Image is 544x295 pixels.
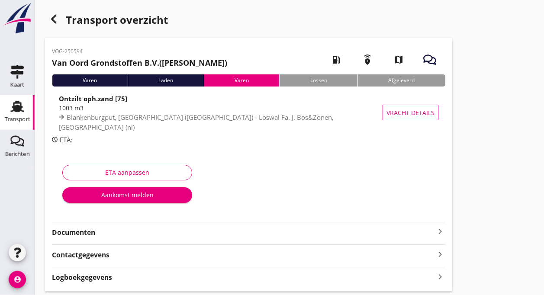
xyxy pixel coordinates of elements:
h2: ([PERSON_NAME]) [52,57,227,69]
div: Varen [204,74,280,87]
strong: Logboekgegevens [52,273,112,282]
div: Varen [52,74,128,87]
i: account_circle [9,271,26,288]
span: Blankenburgput, [GEOGRAPHIC_DATA] ([GEOGRAPHIC_DATA]) - Loswal Fa. J. Bos&Zonen, [GEOGRAPHIC_DATA... [59,113,334,131]
div: ETA aanpassen [70,168,185,177]
i: emergency_share [355,48,380,72]
img: logo-small.a267ee39.svg [2,2,33,34]
i: keyboard_arrow_right [435,271,445,282]
div: Aankomst melden [69,190,185,199]
div: Laden [128,74,204,87]
div: Berichten [5,151,30,157]
div: Kaart [10,82,24,87]
strong: Van Oord Grondstoffen B.V. [52,58,159,68]
div: Lossen [279,74,357,87]
button: Vracht details [383,105,438,120]
div: 1003 m3 [59,103,386,112]
div: Transport [5,116,30,122]
i: local_gas_station [324,48,348,72]
span: ETA: [60,135,73,144]
div: Afgeleverd [357,74,445,87]
i: map [386,48,411,72]
button: Aankomst melden [62,187,192,203]
i: keyboard_arrow_right [435,226,445,237]
div: Transport overzicht [45,10,452,31]
button: ETA aanpassen [62,165,192,180]
strong: Contactgegevens [52,250,109,260]
span: Vracht details [386,108,435,117]
i: keyboard_arrow_right [435,248,445,260]
strong: Documenten [52,228,435,237]
a: Ontzilt oph.zand [75]1003 m3Blankenburgput, [GEOGRAPHIC_DATA] ([GEOGRAPHIC_DATA]) - Loswal Fa. J.... [52,93,445,131]
strong: Ontzilt oph.zand [75] [59,94,127,103]
p: VOG-250594 [52,48,227,55]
